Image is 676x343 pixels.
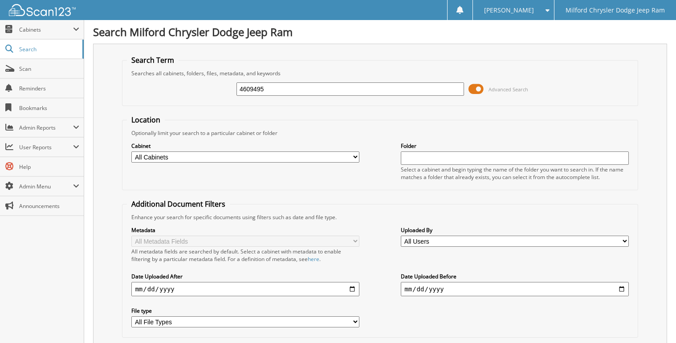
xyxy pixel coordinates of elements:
[131,142,359,150] label: Cabinet
[401,142,628,150] label: Folder
[127,115,165,125] legend: Location
[19,163,79,171] span: Help
[131,273,359,280] label: Date Uploaded After
[127,55,179,65] legend: Search Term
[19,124,73,131] span: Admin Reports
[484,8,534,13] span: [PERSON_NAME]
[127,129,633,137] div: Optionally limit your search to a particular cabinet or folder
[566,8,665,13] span: Milford Chrysler Dodge Jeep Ram
[131,307,359,314] label: File type
[19,202,79,210] span: Announcements
[401,273,628,280] label: Date Uploaded Before
[127,199,230,209] legend: Additional Document Filters
[93,24,667,39] h1: Search Milford Chrysler Dodge Jeep Ram
[19,104,79,112] span: Bookmarks
[489,86,528,93] span: Advanced Search
[19,143,73,151] span: User Reports
[401,282,628,296] input: end
[131,248,359,263] div: All metadata fields are searched by default. Select a cabinet with metadata to enable filtering b...
[19,65,79,73] span: Scan
[131,282,359,296] input: start
[127,69,633,77] div: Searches all cabinets, folders, files, metadata, and keywords
[19,85,79,92] span: Reminders
[401,226,628,234] label: Uploaded By
[19,183,73,190] span: Admin Menu
[19,26,73,33] span: Cabinets
[401,166,628,181] div: Select a cabinet and begin typing the name of the folder you want to search in. If the name match...
[131,226,359,234] label: Metadata
[308,255,319,263] a: here
[9,4,76,16] img: scan123-logo-white.svg
[127,213,633,221] div: Enhance your search for specific documents using filters such as date and file type.
[19,45,78,53] span: Search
